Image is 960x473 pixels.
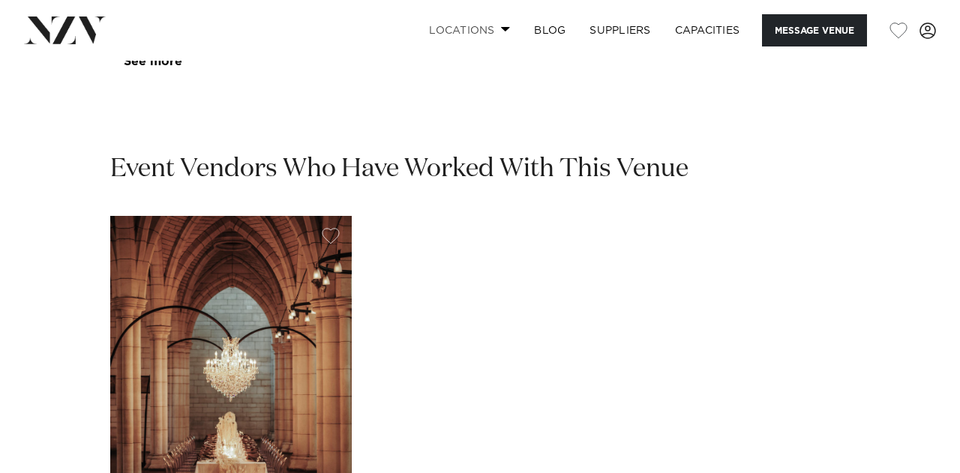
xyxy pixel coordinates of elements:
a: Locations [417,14,522,46]
a: Capacities [663,14,752,46]
img: nzv-logo.png [24,16,106,43]
button: Message Venue [762,14,867,46]
a: BLOG [522,14,577,46]
a: SUPPLIERS [577,14,662,46]
h2: Event Vendors Who Have Worked With This Venue [110,152,688,186]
